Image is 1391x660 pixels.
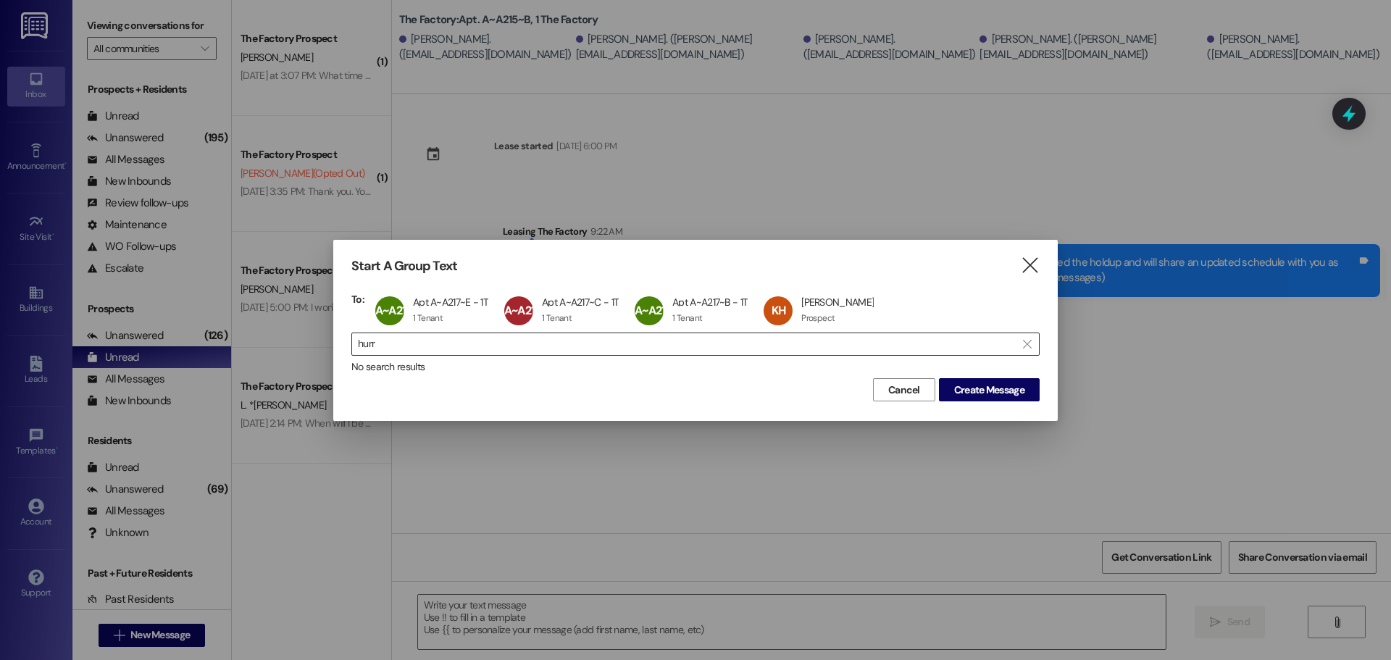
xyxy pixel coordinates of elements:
div: No search results [351,359,1040,375]
div: 1 Tenant [672,312,702,324]
span: A~A217~B [635,303,684,318]
button: Cancel [873,378,935,401]
span: KH [772,303,785,318]
span: A~A217~C [504,303,555,318]
span: Create Message [954,383,1024,398]
div: 1 Tenant [413,312,443,324]
button: Clear text [1016,333,1039,355]
button: Create Message [939,378,1040,401]
i:  [1020,258,1040,273]
div: Apt A~A217~C - 1T [542,296,619,309]
div: [PERSON_NAME] [801,296,874,309]
h3: Start A Group Text [351,258,457,275]
div: Apt A~A217~E - 1T [413,296,488,309]
i:  [1023,338,1031,350]
span: A~A217~E [375,303,424,318]
div: 1 Tenant [542,312,572,324]
span: Cancel [888,383,920,398]
h3: To: [351,293,364,306]
div: Prospect [801,312,835,324]
div: Apt A~A217~B - 1T [672,296,748,309]
input: Search for any contact or apartment [358,334,1016,354]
